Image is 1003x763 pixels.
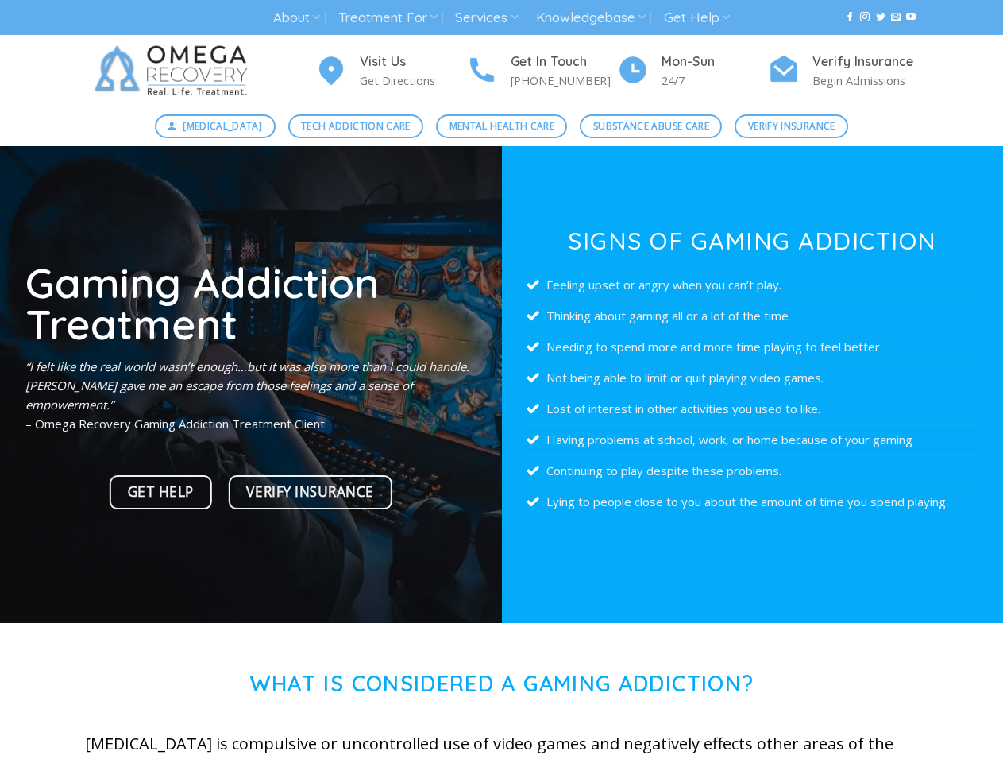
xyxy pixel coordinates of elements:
[360,72,466,90] p: Get Directions
[662,72,768,90] p: 24/7
[812,52,919,72] h4: Verify Insurance
[906,12,916,23] a: Follow on YouTube
[449,118,554,134] span: Mental Health Care
[748,118,835,134] span: Verify Insurance
[511,72,617,90] p: [PHONE_NUMBER]
[662,52,768,72] h4: Mon-Sun
[25,358,469,412] em: “I felt like the real world wasn’t enough…but it was also more than I could handle. [PERSON_NAME]...
[85,35,264,107] img: Omega Recovery
[768,52,919,91] a: Verify Insurance Begin Admissions
[85,671,919,697] h1: What is Considered a Gaming Addiction?
[527,331,978,362] li: Needing to spend more and more time playing to feel better.
[527,362,978,393] li: Not being able to limit or quit playing video games.
[273,3,320,33] a: About
[229,475,392,509] a: Verify Insurance
[183,118,262,134] span: [MEDICAL_DATA]
[110,475,212,509] a: Get Help
[876,12,885,23] a: Follow on Twitter
[246,481,373,503] span: Verify Insurance
[466,52,617,91] a: Get In Touch [PHONE_NUMBER]
[735,114,848,138] a: Verify Insurance
[288,114,424,138] a: Tech Addiction Care
[527,455,978,486] li: Continuing to play despite these problems.
[845,12,854,23] a: Follow on Facebook
[527,269,978,300] li: Feeling upset or angry when you can’t play.
[155,114,276,138] a: [MEDICAL_DATA]
[25,261,476,345] h1: Gaming Addiction Treatment
[360,52,466,72] h4: Visit Us
[301,118,411,134] span: Tech Addiction Care
[593,118,709,134] span: Substance Abuse Care
[128,481,194,503] span: Get Help
[436,114,567,138] a: Mental Health Care
[455,3,518,33] a: Services
[812,72,919,90] p: Begin Admissions
[527,424,978,455] li: Having problems at school, work, or home because of your gaming
[527,229,978,253] h3: Signs of Gaming Addiction
[891,12,901,23] a: Send us an email
[315,52,466,91] a: Visit Us Get Directions
[527,393,978,424] li: Lost of interest in other activities you used to like.
[511,52,617,72] h4: Get In Touch
[527,486,978,517] li: Lying to people close to you about the amount of time you spend playing.
[580,114,722,138] a: Substance Abuse Care
[860,12,870,23] a: Follow on Instagram
[536,3,646,33] a: Knowledgebase
[664,3,730,33] a: Get Help
[527,300,978,331] li: Thinking about gaming all or a lot of the time
[25,357,476,433] p: – Omega Recovery Gaming Addiction Treatment Client
[338,3,438,33] a: Treatment For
